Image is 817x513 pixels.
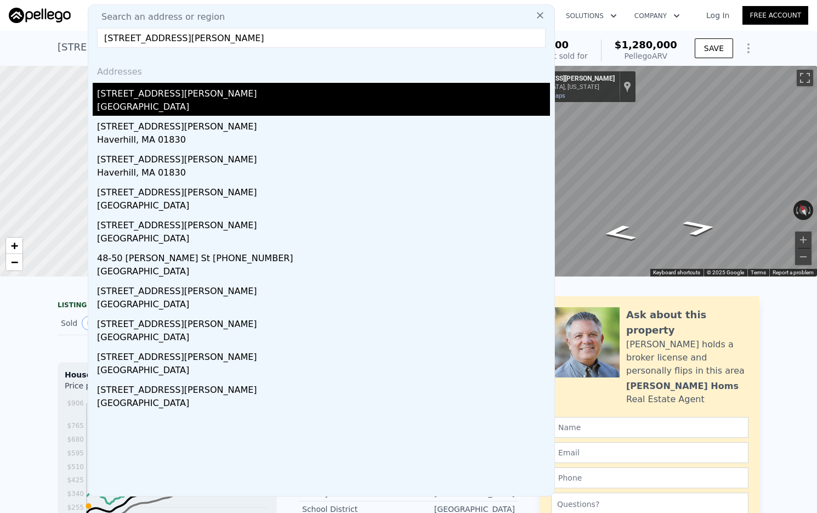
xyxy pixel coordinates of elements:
div: Addresses [93,57,550,83]
button: SAVE [695,38,733,58]
tspan: $255 [67,504,84,511]
div: Haverhill, MA 01830 [97,133,550,149]
input: Enter an address, city, region, neighborhood or zip code [97,28,546,48]
span: Search an address or region [93,10,225,24]
div: [GEOGRAPHIC_DATA] [97,298,550,313]
tspan: $510 [67,463,84,471]
div: [STREET_ADDRESS][PERSON_NAME] [97,182,550,199]
button: Company [626,6,689,26]
div: Sold [61,316,158,330]
a: Zoom in [6,238,22,254]
span: − [11,255,18,269]
div: [GEOGRAPHIC_DATA] [97,199,550,215]
tspan: $425 [67,476,84,484]
div: [STREET_ADDRESS][PERSON_NAME] [97,379,550,397]
img: Pellego [9,8,71,23]
div: Map [502,66,817,277]
a: Log In [693,10,742,21]
div: [GEOGRAPHIC_DATA] [97,364,550,379]
input: Email [551,442,748,463]
div: [STREET_ADDRESS][PERSON_NAME] [97,116,550,133]
input: Name [551,417,748,438]
div: [STREET_ADDRESS][PERSON_NAME] [97,313,550,331]
div: Real Estate Agent [626,393,705,406]
div: [GEOGRAPHIC_DATA], [US_STATE] [506,83,615,91]
button: Solutions [557,6,626,26]
button: Show Options [737,37,759,59]
button: Zoom out [795,249,812,265]
input: Phone [551,467,748,488]
span: + [11,239,18,252]
div: Houses Median Sale [65,369,270,380]
button: Toggle fullscreen view [797,70,813,86]
a: Zoom out [6,254,22,270]
div: Street View [502,66,817,277]
span: © 2025 Google [707,269,744,275]
div: LISTING & SALE HISTORY [58,301,277,312]
button: View historical data [82,316,105,330]
button: Zoom in [795,232,812,248]
div: [GEOGRAPHIC_DATA] [97,100,550,116]
div: [GEOGRAPHIC_DATA] [97,265,550,280]
button: Keyboard shortcuts [653,269,700,277]
tspan: $906 [67,399,84,407]
div: [STREET_ADDRESS][PERSON_NAME] [506,75,615,83]
div: Price per Square Foot [65,380,167,398]
tspan: $595 [67,449,84,457]
button: Reset the view [795,200,812,221]
div: [STREET_ADDRESS][PERSON_NAME] [97,83,550,100]
div: [PERSON_NAME] Homs [626,380,739,393]
path: Go East, Cowley Way [669,216,730,240]
div: Ask about this property [626,307,748,338]
div: 48-50 [PERSON_NAME] St [PHONE_NUMBER] [97,247,550,265]
div: [GEOGRAPHIC_DATA] [97,397,550,412]
div: [STREET_ADDRESS][PERSON_NAME] [97,346,550,364]
a: Terms (opens in new tab) [751,269,766,275]
div: [GEOGRAPHIC_DATA] [97,232,550,247]
tspan: $765 [67,422,84,430]
button: Rotate clockwise [808,200,814,220]
div: Off Market, last sold for [498,50,588,61]
tspan: $680 [67,436,84,443]
div: Haverhill, MA 01830 [97,166,550,182]
div: [STREET_ADDRESS][PERSON_NAME] [97,280,550,298]
tspan: $340 [67,490,84,498]
div: [STREET_ADDRESS][PERSON_NAME] [97,215,550,232]
div: [GEOGRAPHIC_DATA] [97,331,550,346]
button: Rotate counterclockwise [793,200,799,220]
div: [STREET_ADDRESS][PERSON_NAME] [97,149,550,166]
div: [STREET_ADDRESS][PERSON_NAME] , [GEOGRAPHIC_DATA] , CA 92117 [58,40,402,55]
a: Show location on map [623,81,631,93]
a: Free Account [742,6,808,25]
span: $1,280,000 [615,39,677,50]
a: Report a problem [773,269,814,275]
path: Go West, Cowley Way [588,221,650,245]
div: [PERSON_NAME] holds a broker license and personally flips in this area [626,338,748,377]
div: Pellego ARV [615,50,677,61]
